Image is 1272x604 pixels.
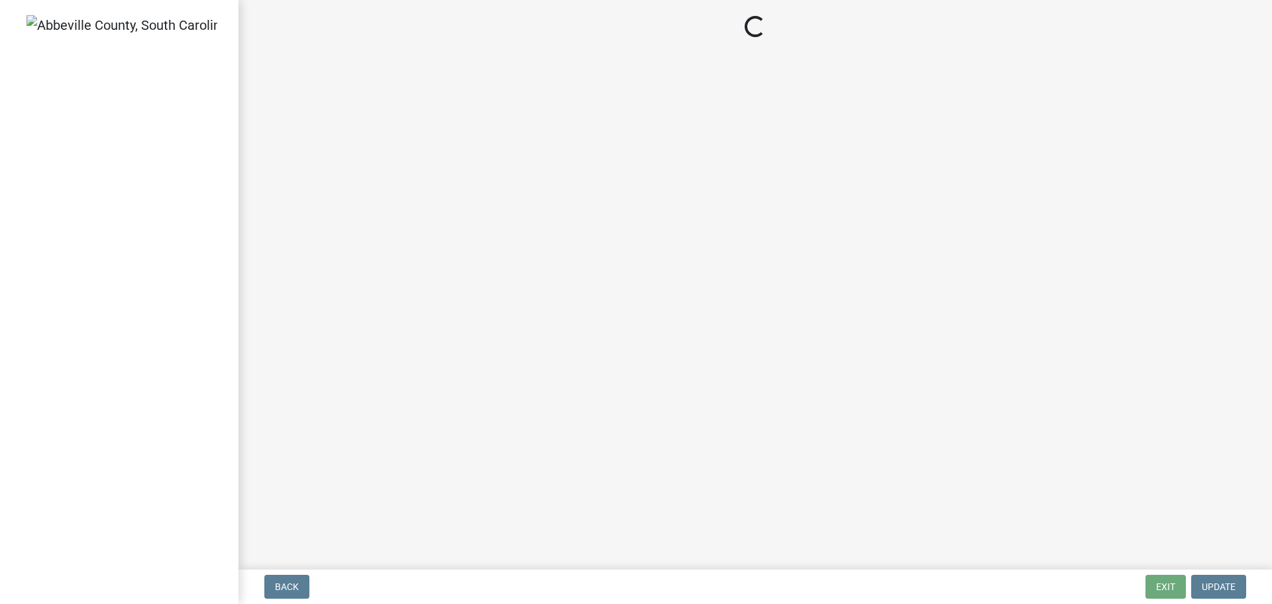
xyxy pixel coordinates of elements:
[1202,581,1236,592] span: Update
[275,581,299,592] span: Back
[264,575,309,599] button: Back
[1145,575,1186,599] button: Exit
[26,15,217,35] img: Abbeville County, South Carolina
[1191,575,1246,599] button: Update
